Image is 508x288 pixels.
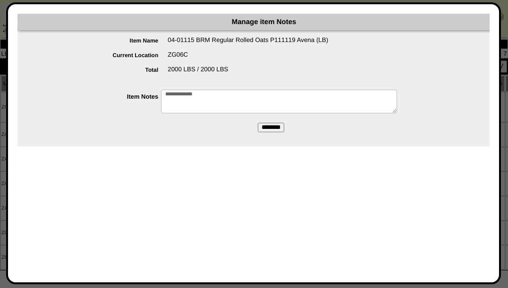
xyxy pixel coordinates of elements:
label: Item Name [36,37,168,44]
label: Current Location [36,52,168,59]
label: Item Notes [36,93,161,100]
label: Total [36,67,168,73]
